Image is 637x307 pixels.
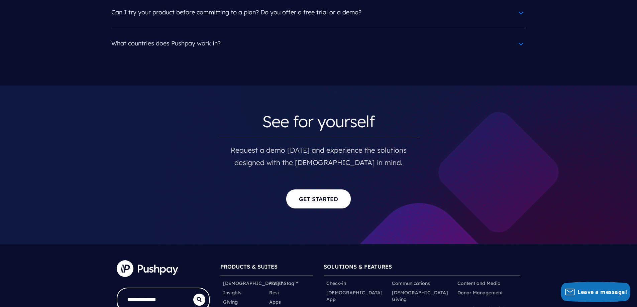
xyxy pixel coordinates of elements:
a: Check-in [326,280,346,287]
a: Giving [223,299,238,305]
a: Insights [223,289,241,296]
a: [DEMOGRAPHIC_DATA]™ [223,280,283,287]
a: Apps [269,299,281,305]
a: Get Started [286,189,351,209]
button: Leave a message! [561,282,630,302]
a: Resi [269,289,279,296]
p: Request a demo [DATE] and experience the solutions designed with the [DEMOGRAPHIC_DATA] in mind. [218,137,419,169]
a: Communications [392,280,430,287]
h4: Can I try your product before committing to a plan? Do you offer a free trial or a demo? [111,4,526,21]
h6: PRODUCTS & SUITES [220,260,313,276]
span: Leave a message! [577,288,627,296]
a: ParishStaq™ [269,280,298,287]
a: [DEMOGRAPHIC_DATA] Giving [392,289,452,303]
a: [DEMOGRAPHIC_DATA] App [326,289,387,303]
h4: What countries does Pushpay work in? [111,35,526,52]
h3: See for yourself [218,106,419,137]
a: Content and Media [457,280,501,287]
h6: SOLUTIONS & FEATURES [324,260,520,276]
a: Donor Management [457,289,503,296]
